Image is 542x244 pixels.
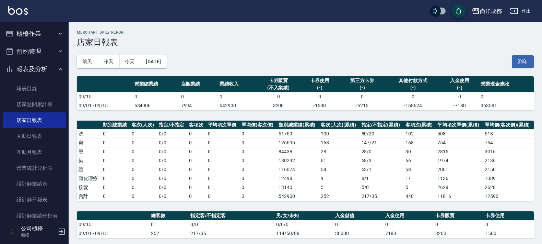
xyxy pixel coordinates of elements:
div: 卡券販賣 [258,77,299,84]
th: 卡券使用 [484,211,534,220]
td: 燙 [77,147,101,156]
th: 客次(人次)(累積) [319,121,360,130]
td: -168624 [386,101,440,110]
td: 2628 [483,183,534,192]
th: 單均價(客次價)(累積) [483,121,534,130]
td: 0 [256,92,301,101]
th: 入金儲值 [333,211,384,220]
button: 昨天 [98,55,119,68]
td: 58 / 3 [360,156,404,165]
td: 0/0 [189,220,274,229]
td: 0 [240,174,277,183]
td: 5 [404,183,436,192]
th: 營業總業績 [133,76,179,92]
td: 1136 [436,174,483,183]
td: 0 [484,220,534,229]
td: 51769 [277,129,319,138]
td: 0 [218,92,256,101]
td: 1500 [484,229,534,238]
a: 設計師業績表 [3,176,66,192]
td: 0 / 0 [157,129,188,138]
td: 9 [319,174,360,183]
th: 客項次 [187,121,206,130]
td: 0 [130,156,157,165]
td: 護 [77,165,101,174]
td: 0 [101,174,130,183]
a: 店家日報表 [3,112,66,128]
td: 0 [101,192,130,201]
td: 754 [483,138,534,147]
td: 168 [404,138,436,147]
td: 0 [434,220,484,229]
td: 0 [240,129,277,138]
td: 58 [404,165,436,174]
img: Logo [8,6,28,15]
a: 互助日報表 [3,128,66,144]
td: 508 [436,129,483,138]
td: 126695 [277,138,319,147]
td: 0 [130,183,157,192]
td: 252 [319,192,360,201]
th: 指定客/不指定客 [189,211,274,220]
td: 0 [206,183,240,192]
td: 518 [483,129,534,138]
th: 客項次(累積) [404,121,436,130]
td: 3200 [434,229,484,238]
td: 0 [386,92,440,101]
table: a dense table [77,121,534,201]
td: 0 [206,129,240,138]
th: 總客數 [149,211,189,220]
td: 0 [339,92,386,101]
td: 12590 [483,192,534,201]
td: 0 [179,92,218,101]
td: 12498 [277,174,319,183]
td: 0 / 0 [157,156,188,165]
td: 3200 [256,101,301,110]
h5: 公司櫃檯 [21,225,56,232]
td: 0 [440,92,479,101]
td: 5 / 0 [360,183,404,192]
td: 09/15 [77,92,133,101]
td: 0 [240,156,277,165]
h2: Merchant Daily Report [77,30,534,35]
td: 合計 [77,192,101,201]
td: 0 [187,129,206,138]
td: 54 [319,165,360,174]
td: 363581 [479,101,534,110]
div: (-) [387,84,439,91]
th: 營業現金應收 [479,76,534,92]
button: 櫃檯作業 [3,25,66,43]
td: 116074 [277,165,319,174]
div: 入金使用 [442,77,477,84]
td: 0 / 0 [157,174,188,183]
td: 0 [206,138,240,147]
button: save [452,4,466,18]
td: 217/35 [189,229,274,238]
button: 尚洋成都 [469,4,505,18]
td: 7180 [384,229,434,238]
td: 168 [319,138,360,147]
td: 0 [130,138,157,147]
td: 2628 [436,183,483,192]
button: [DATE] [140,55,166,68]
th: 平均項次單價 [206,121,240,130]
td: 0 [240,183,277,192]
td: 30 [404,147,436,156]
td: 0 / 0 [157,183,188,192]
a: 互助月報表 [3,144,66,160]
td: 0/0/0 [274,220,333,229]
td: 0 [187,165,206,174]
th: 平均項次單價(累積) [436,121,483,130]
td: 0 [130,165,157,174]
th: 男/女/未知 [274,211,333,220]
div: 卡券使用 [302,77,337,84]
td: 0 [187,156,206,165]
a: 店家區間累計表 [3,97,66,112]
th: 客次(人次) [130,121,157,130]
td: 0 [187,138,206,147]
td: 2001 [436,165,483,174]
td: 0 [333,220,384,229]
td: 0 [240,192,277,201]
td: 542900 [277,192,319,201]
td: 洗 [77,129,101,138]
